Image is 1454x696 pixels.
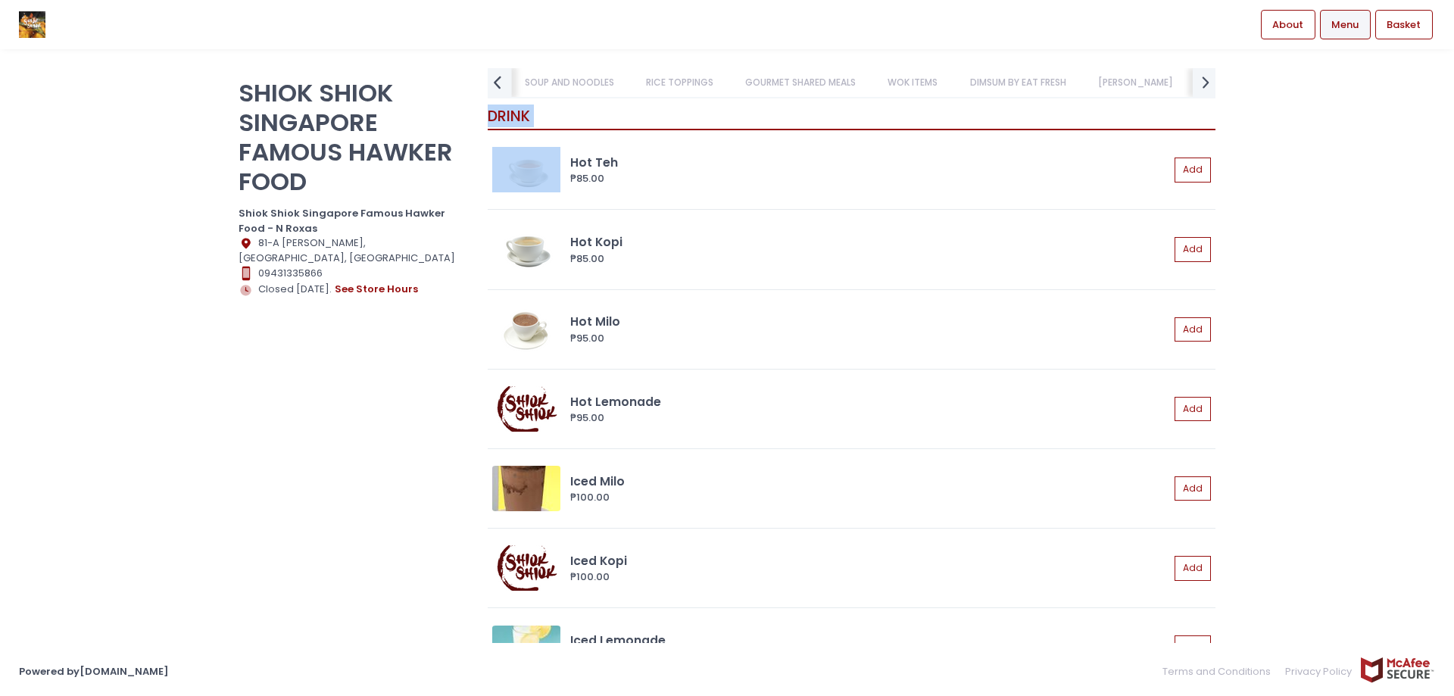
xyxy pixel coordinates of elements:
button: Add [1175,317,1211,342]
div: 09431335866 [239,266,469,281]
span: About [1272,17,1303,33]
div: 81-A [PERSON_NAME], [GEOGRAPHIC_DATA], [GEOGRAPHIC_DATA] [239,236,469,266]
div: Hot Milo [570,313,1169,330]
a: DIMSUM BY EAT FRESH [955,68,1081,97]
div: ₱100.00 [570,490,1169,505]
button: Add [1175,397,1211,422]
b: Shiok Shiok Singapore Famous Hawker Food - N Roxas [239,206,445,236]
button: Add [1175,158,1211,183]
a: SATAY BBQ [1190,68,1271,97]
img: Hot Milo [492,307,560,352]
div: Hot Kopi [570,233,1169,251]
a: Privacy Policy [1278,657,1360,686]
button: Add [1175,556,1211,581]
span: Basket [1387,17,1421,33]
div: Iced Milo [570,473,1169,490]
div: Iced Kopi [570,552,1169,570]
button: see store hours [334,281,419,298]
div: Closed [DATE]. [239,281,469,298]
button: Add [1175,476,1211,501]
button: Add [1175,635,1211,660]
img: mcafee-secure [1359,657,1435,683]
a: Menu [1320,10,1371,39]
button: Add [1175,237,1211,262]
p: SHIOK SHIOK SINGAPORE FAMOUS HAWKER FOOD [239,78,469,196]
a: Terms and Conditions [1162,657,1278,686]
div: ₱95.00 [570,410,1169,426]
div: Iced Lemonade [570,632,1169,649]
a: SOUP AND NOODLES [510,68,629,97]
a: RICE TOPPINGS [631,68,728,97]
div: ₱85.00 [570,251,1169,267]
div: ₱100.00 [570,570,1169,585]
a: About [1261,10,1315,39]
a: Powered by[DOMAIN_NAME] [19,664,169,679]
img: Hot Teh [492,147,560,192]
img: Hot Kopi [492,227,560,273]
img: Hot Lemonade [492,386,560,432]
img: Iced Lemonade [492,626,560,671]
div: Hot Teh [570,154,1169,171]
img: Iced Kopi [492,545,560,591]
a: [PERSON_NAME] [1083,68,1187,97]
img: logo [19,11,45,38]
img: Iced Milo [492,466,560,511]
div: ₱85.00 [570,171,1169,186]
div: Hot Lemonade [570,393,1169,410]
span: Menu [1331,17,1359,33]
span: DRINK [488,106,530,126]
a: WOK ITEMS [873,68,953,97]
div: ₱95.00 [570,331,1169,346]
a: GOURMET SHARED MEALS [731,68,871,97]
